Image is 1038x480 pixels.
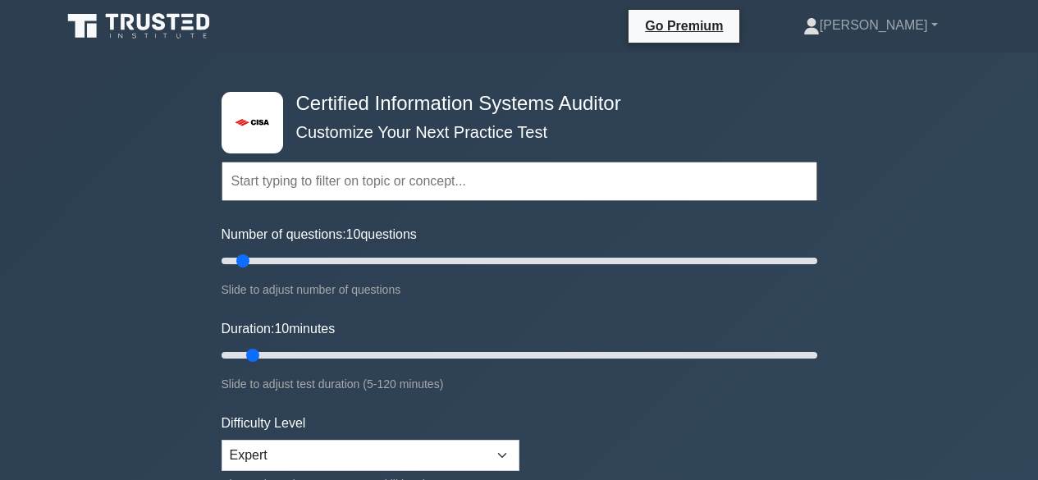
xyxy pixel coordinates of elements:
[290,92,737,116] h4: Certified Information Systems Auditor
[346,227,361,241] span: 10
[222,319,336,339] label: Duration: minutes
[274,322,289,336] span: 10
[222,374,817,394] div: Slide to adjust test duration (5-120 minutes)
[222,280,817,299] div: Slide to adjust number of questions
[222,162,817,201] input: Start typing to filter on topic or concept...
[635,16,733,36] a: Go Premium
[764,9,977,42] a: [PERSON_NAME]
[222,414,306,433] label: Difficulty Level
[222,225,417,245] label: Number of questions: questions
